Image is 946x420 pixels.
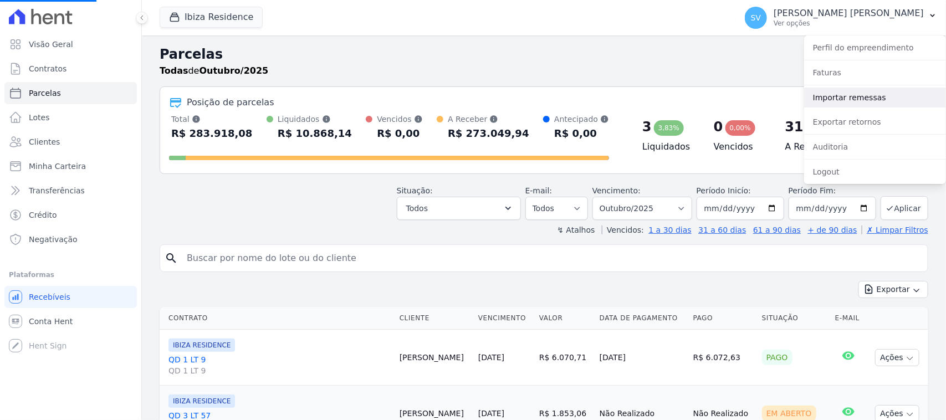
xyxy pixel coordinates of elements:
[29,112,50,123] span: Lotes
[160,307,395,330] th: Contrato
[29,185,85,196] span: Transferências
[4,33,137,55] a: Visão Geral
[698,226,746,234] a: 31 a 60 dias
[881,196,928,220] button: Aplicar
[160,7,263,28] button: Ibiza Residence
[171,114,253,125] div: Total
[397,197,521,220] button: Todos
[395,330,474,386] td: [PERSON_NAME]
[4,155,137,177] a: Minha Carteira
[602,226,644,234] label: Vencidos:
[785,118,804,136] div: 31
[168,395,235,408] span: IBIZA RESIDENCE
[29,39,73,50] span: Visão Geral
[29,209,57,221] span: Crédito
[804,38,946,58] a: Perfil do empreendimento
[29,161,86,172] span: Minha Carteira
[377,114,422,125] div: Vencidos
[4,228,137,250] a: Negativação
[9,268,132,281] div: Plataformas
[535,330,595,386] td: R$ 6.070,71
[4,180,137,202] a: Transferências
[4,131,137,153] a: Clientes
[804,88,946,107] a: Importar remessas
[751,14,761,22] span: SV
[595,307,689,330] th: Data de Pagamento
[29,291,70,303] span: Recebíveis
[642,118,652,136] div: 3
[474,307,535,330] th: Vencimento
[395,307,474,330] th: Cliente
[171,125,253,142] div: R$ 283.918,08
[592,186,641,195] label: Vencimento:
[595,330,689,386] td: [DATE]
[160,65,188,76] strong: Todas
[758,307,831,330] th: Situação
[697,186,751,195] label: Período Inicío:
[649,226,692,234] a: 1 a 30 dias
[804,63,946,83] a: Faturas
[804,162,946,182] a: Logout
[448,114,529,125] div: A Receber
[725,120,755,136] div: 0,00%
[862,226,928,234] a: ✗ Limpar Filtros
[804,137,946,157] a: Auditoria
[789,185,876,197] label: Período Fim:
[29,316,73,327] span: Conta Hent
[525,186,553,195] label: E-mail:
[762,350,792,365] div: Pago
[654,120,684,136] div: 3,83%
[4,82,137,104] a: Parcelas
[689,330,758,386] td: R$ 6.072,63
[406,202,428,215] span: Todos
[875,349,919,366] button: Ações
[774,8,924,19] p: [PERSON_NAME] [PERSON_NAME]
[478,409,504,418] a: [DATE]
[168,354,391,376] a: QD 1 LT 9QD 1 LT 9
[808,226,857,234] a: + de 90 dias
[4,310,137,332] a: Conta Hent
[4,286,137,308] a: Recebíveis
[168,365,391,376] span: QD 1 LT 9
[714,140,768,153] h4: Vencidos
[736,2,946,33] button: SV [PERSON_NAME] [PERSON_NAME] Ver opções
[4,58,137,80] a: Contratos
[753,226,801,234] a: 61 a 90 dias
[278,125,352,142] div: R$ 10.868,14
[4,204,137,226] a: Crédito
[180,247,923,269] input: Buscar por nome do lote ou do cliente
[831,307,867,330] th: E-mail
[774,19,924,28] p: Ver opções
[535,307,595,330] th: Valor
[165,252,178,265] i: search
[160,64,268,78] p: de
[4,106,137,129] a: Lotes
[29,234,78,245] span: Negativação
[168,339,235,352] span: IBIZA RESIDENCE
[785,140,839,153] h4: A Receber
[858,281,928,298] button: Exportar
[187,96,274,109] div: Posição de parcelas
[29,88,61,99] span: Parcelas
[278,114,352,125] div: Liquidados
[448,125,529,142] div: R$ 273.049,94
[714,118,723,136] div: 0
[804,112,946,132] a: Exportar retornos
[554,125,609,142] div: R$ 0,00
[689,307,758,330] th: Pago
[29,136,60,147] span: Clientes
[557,226,595,234] label: ↯ Atalhos
[160,44,928,64] h2: Parcelas
[200,65,269,76] strong: Outubro/2025
[29,63,67,74] span: Contratos
[377,125,422,142] div: R$ 0,00
[642,140,696,153] h4: Liquidados
[478,353,504,362] a: [DATE]
[397,186,433,195] label: Situação:
[554,114,609,125] div: Antecipado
